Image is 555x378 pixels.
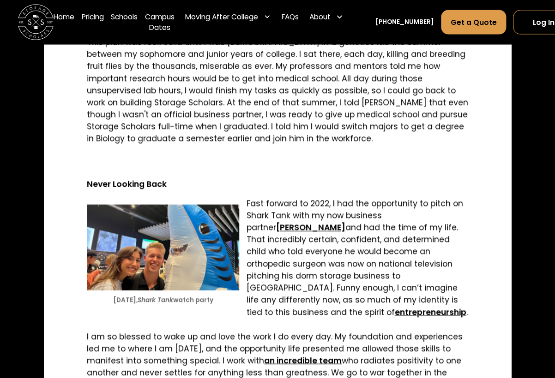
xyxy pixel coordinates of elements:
[306,5,347,30] div: About
[87,156,468,168] p: ‍
[264,355,342,366] a: an incredible team
[276,222,345,233] a: [PERSON_NAME]
[87,179,167,190] strong: Never Looking Back
[145,5,175,41] a: Campus Dates
[185,12,258,22] div: Moving After College
[18,5,54,41] a: home
[138,296,173,305] em: Shark Tank
[87,296,239,305] figcaption: [DATE], watch party
[309,12,331,22] div: About
[111,5,138,41] a: Schools
[394,307,466,318] a: entrepreneurship
[441,10,506,34] a: Get a Quote
[181,5,274,30] div: Moving After College
[82,5,104,41] a: Pricing
[54,5,74,41] a: Home
[18,5,54,41] img: Storage Scholars main logo
[281,5,298,41] a: FAQs
[87,36,468,145] p: This plan was rock solid until I was [DEMOGRAPHIC_DATA] in a genetics lab the summer between my s...
[375,18,434,27] a: [PHONE_NUMBER]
